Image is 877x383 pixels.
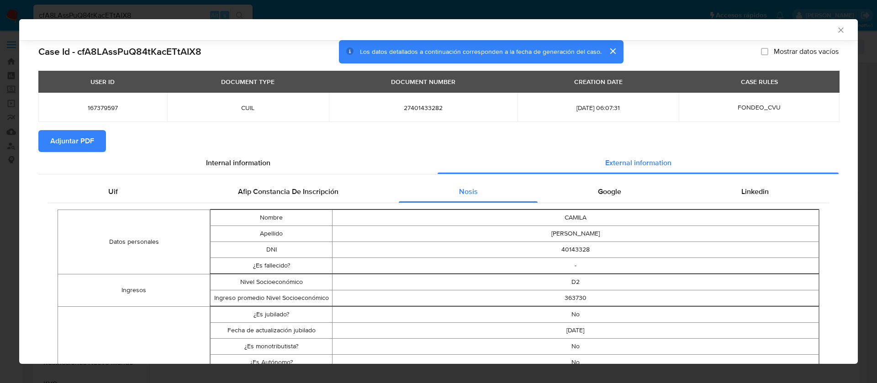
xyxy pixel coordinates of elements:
[211,274,332,290] td: Nivel Socioeconómico
[206,157,270,168] span: Internal information
[340,104,507,112] span: 27401433282
[332,338,819,354] td: No
[49,104,156,112] span: 167379597
[85,74,120,89] div: USER ID
[332,274,819,290] td: D2
[332,290,819,306] td: 363730
[211,257,332,273] td: ¿Es fallecido?
[38,46,201,58] h2: Case Id - cfA8LAssPuQ84tKacETtAIX8
[58,210,210,274] td: Datos personales
[738,103,781,112] span: FONDEO_CVU
[58,274,210,306] td: Ingresos
[238,186,338,197] span: Afip Constancia De Inscripción
[19,19,858,364] div: closure-recommendation-modal
[386,74,461,89] div: DOCUMENT NUMBER
[48,181,829,203] div: Detailed external info
[598,186,621,197] span: Google
[459,186,478,197] span: Nosis
[332,257,819,273] td: -
[602,40,623,62] button: cerrar
[332,354,819,370] td: No
[761,48,768,55] input: Mostrar datos vacíos
[211,241,332,257] td: DNI
[360,47,602,56] span: Los datos detallados a continuación corresponden a la fecha de generación del caso.
[332,226,819,241] td: [PERSON_NAME]
[178,104,318,112] span: CUIL
[211,306,332,322] td: ¿Es jubilado?
[108,186,118,197] span: Uif
[38,130,106,152] button: Adjuntar PDF
[569,74,628,89] div: CREATION DATE
[211,210,332,226] td: Nombre
[211,290,332,306] td: Ingreso promedio Nivel Socioeconómico
[216,74,280,89] div: DOCUMENT TYPE
[735,74,783,89] div: CASE RULES
[332,210,819,226] td: CAMILA
[332,322,819,338] td: [DATE]
[528,104,668,112] span: [DATE] 06:07:31
[332,306,819,322] td: No
[211,354,332,370] td: ¿Es Autónomo?
[211,226,332,241] td: Apellido
[211,322,332,338] td: Fecha de actualización jubilado
[211,338,332,354] td: ¿Es monotributista?
[741,186,769,197] span: Linkedin
[605,157,671,168] span: External information
[38,152,839,174] div: Detailed info
[50,131,94,151] span: Adjuntar PDF
[774,47,839,56] span: Mostrar datos vacíos
[836,26,845,34] button: Cerrar ventana
[332,241,819,257] td: 40143328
